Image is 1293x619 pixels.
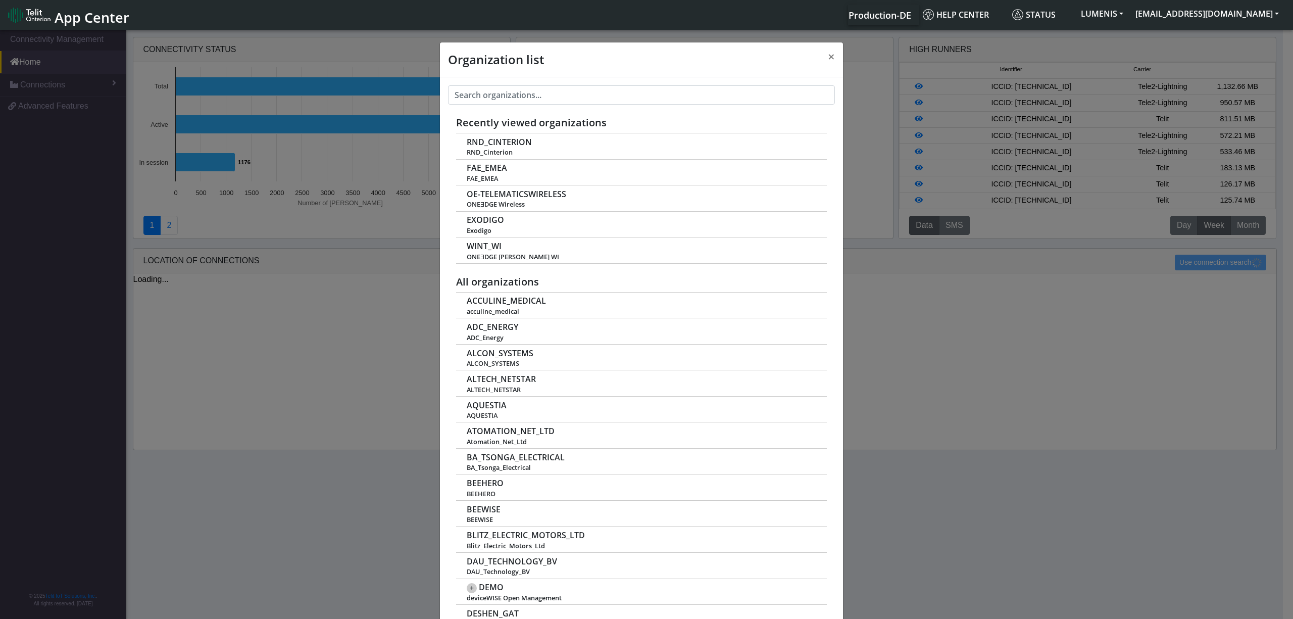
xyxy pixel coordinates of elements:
[456,117,827,129] h5: Recently viewed organizations
[456,276,827,288] h5: All organizations
[848,5,911,25] a: Your current platform instance
[919,5,1008,25] a: Help center
[467,401,507,410] span: AQUESTIA
[448,85,835,105] input: Search organizations...
[467,594,816,602] span: deviceWISE Open Management
[467,227,816,234] span: Exodigo
[479,583,504,592] span: DEMO
[55,8,129,27] span: App Center
[828,48,835,65] span: ×
[1012,9,1056,20] span: Status
[467,426,555,436] span: ATOMATION_NET_LTD
[467,149,816,156] span: RND_Cinterion
[467,505,501,514] span: BEEWISE
[467,360,816,367] span: ALCON_SYSTEMS
[1012,9,1023,20] img: status.svg
[467,438,816,446] span: Atomation_Net_Ltd
[467,189,566,199] span: OE-TELEMATICSWIRELESS
[467,163,507,173] span: FAE_EMEA
[467,137,532,147] span: RND_CINTERION
[467,609,519,618] span: DESHEN_GAT
[467,453,565,462] span: BA_TSONGA_ELECTRICAL
[467,557,557,566] span: DAU_TECHNOLOGY_BV
[467,516,816,523] span: BEEWISE
[467,296,546,306] span: ACCULINE_MEDICAL
[467,242,502,251] span: WINT_WI
[1075,5,1129,23] button: LUMENIS
[923,9,989,20] span: Help center
[467,542,816,550] span: Blitz_Electric_Motors_Ltd
[849,9,911,21] span: Production-DE
[448,51,544,69] h4: Organization list
[467,308,816,315] span: acculine_medical
[8,4,128,26] a: App Center
[467,490,816,498] span: BEEHERO
[467,531,585,540] span: BLITZ_ELECTRIC_MOTORS_LTD
[467,464,816,471] span: BA_Tsonga_Electrical
[8,7,51,23] img: logo-telit-cinterion-gw-new.png
[467,412,816,419] span: AQUESTIA
[1129,5,1285,23] button: [EMAIL_ADDRESS][DOMAIN_NAME]
[467,583,477,593] span: +
[467,322,518,332] span: ADC_ENERGY
[923,9,934,20] img: knowledge.svg
[467,349,533,358] span: ALCON_SYSTEMS
[467,175,816,182] span: FAE_EMEA
[467,568,816,576] span: DAU_Technology_BV
[1008,5,1075,25] a: Status
[467,334,816,342] span: ADC_Energy
[467,479,504,488] span: BEEHERO
[467,201,816,208] span: ONEƎDGE Wireless
[467,253,816,261] span: ONEƎDGE [PERSON_NAME] WI
[467,215,504,225] span: EXODIGO
[467,374,536,384] span: ALTECH_NETSTAR
[467,386,816,394] span: ALTECH_NETSTAR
